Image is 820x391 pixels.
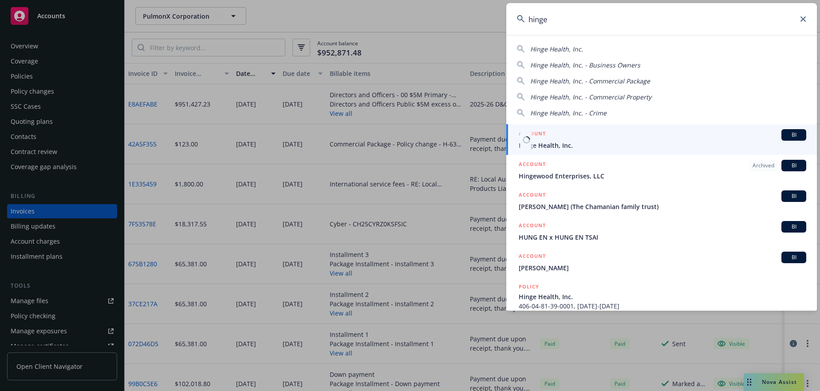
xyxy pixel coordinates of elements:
[519,252,546,262] h5: ACCOUNT
[753,162,774,170] span: Archived
[530,45,583,53] span: Hinge Health, Inc.
[785,131,803,139] span: BI
[506,277,817,316] a: POLICYHinge Health, Inc.406-04-81-39-0001, [DATE]-[DATE]
[530,77,650,85] span: Hinge Health, Inc. - Commercial Package
[785,223,803,231] span: BI
[519,282,539,291] h5: POLICY
[519,171,806,181] span: Hingewood Enterprises, LLC
[519,263,806,273] span: [PERSON_NAME]
[519,233,806,242] span: HUNG EN x HUNG EN TSAI
[519,141,806,150] span: Hinge Health, Inc.
[506,186,817,216] a: ACCOUNTBI[PERSON_NAME] (The Chamanian family trust)
[519,160,546,170] h5: ACCOUNT
[519,292,806,301] span: Hinge Health, Inc.
[506,124,817,155] a: ACCOUNTBIHinge Health, Inc.
[519,202,806,211] span: [PERSON_NAME] (The Chamanian family trust)
[519,301,806,311] span: 406-04-81-39-0001, [DATE]-[DATE]
[785,253,803,261] span: BI
[506,3,817,35] input: Search...
[785,192,803,200] span: BI
[506,247,817,277] a: ACCOUNTBI[PERSON_NAME]
[506,155,817,186] a: ACCOUNTArchivedBIHingewood Enterprises, LLC
[530,109,607,117] span: Hinge Health, Inc. - Crime
[519,129,546,140] h5: ACCOUNT
[506,216,817,247] a: ACCOUNTBIHUNG EN x HUNG EN TSAI
[530,61,640,69] span: Hinge Health, Inc. - Business Owners
[519,190,546,201] h5: ACCOUNT
[530,93,651,101] span: Hinge Health, Inc. - Commercial Property
[519,221,546,232] h5: ACCOUNT
[785,162,803,170] span: BI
